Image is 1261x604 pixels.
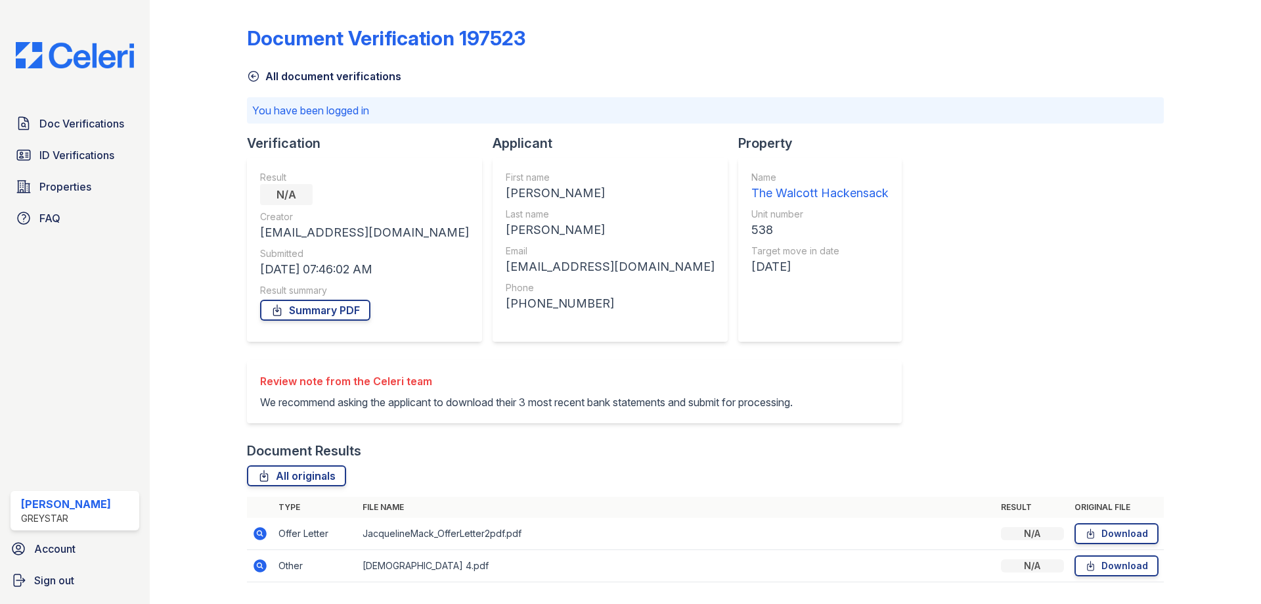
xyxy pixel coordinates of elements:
[252,103,1159,118] p: You have been logged in
[751,171,889,184] div: Name
[1001,527,1064,540] div: N/A
[260,247,469,260] div: Submitted
[1001,559,1064,572] div: N/A
[21,512,111,525] div: Greystar
[247,442,361,460] div: Document Results
[39,210,60,226] span: FAQ
[260,373,793,389] div: Review note from the Celeri team
[1069,497,1164,518] th: Original file
[260,300,370,321] a: Summary PDF
[751,244,889,258] div: Target move in date
[5,567,144,593] a: Sign out
[506,184,715,202] div: [PERSON_NAME]
[34,572,74,588] span: Sign out
[506,171,715,184] div: First name
[751,184,889,202] div: The Walcott Hackensack
[751,221,889,239] div: 538
[247,134,493,152] div: Verification
[260,394,793,410] p: We recommend asking the applicant to download their 3 most recent bank statements and submit for ...
[39,179,91,195] span: Properties
[357,550,996,582] td: [DEMOGRAPHIC_DATA] 4.pdf
[493,134,738,152] div: Applicant
[260,223,469,242] div: [EMAIL_ADDRESS][DOMAIN_NAME]
[5,536,144,562] a: Account
[247,465,346,486] a: All originals
[1074,523,1159,544] a: Download
[11,174,139,200] a: Properties
[506,294,715,313] div: [PHONE_NUMBER]
[357,497,996,518] th: File name
[506,244,715,258] div: Email
[39,147,114,163] span: ID Verifications
[357,518,996,550] td: JacquelineMack_OfferLetter2pdf.pdf
[11,205,139,231] a: FAQ
[247,68,401,84] a: All document verifications
[273,497,357,518] th: Type
[260,184,313,205] div: N/A
[34,541,76,557] span: Account
[260,260,469,279] div: [DATE] 07:46:02 AM
[273,550,357,582] td: Other
[260,171,469,184] div: Result
[273,518,357,550] td: Offer Letter
[506,258,715,276] div: [EMAIL_ADDRESS][DOMAIN_NAME]
[751,171,889,202] a: Name The Walcott Hackensack
[1074,555,1159,576] a: Download
[11,110,139,137] a: Doc Verifications
[996,497,1069,518] th: Result
[11,142,139,168] a: ID Verifications
[506,208,715,221] div: Last name
[247,26,525,50] div: Document Verification 197523
[751,258,889,276] div: [DATE]
[260,284,469,297] div: Result summary
[260,210,469,223] div: Creator
[738,134,912,152] div: Property
[21,496,111,512] div: [PERSON_NAME]
[506,281,715,294] div: Phone
[39,116,124,131] span: Doc Verifications
[751,208,889,221] div: Unit number
[506,221,715,239] div: [PERSON_NAME]
[5,42,144,68] img: CE_Logo_Blue-a8612792a0a2168367f1c8372b55b34899dd931a85d93a1a3d3e32e68fde9ad4.png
